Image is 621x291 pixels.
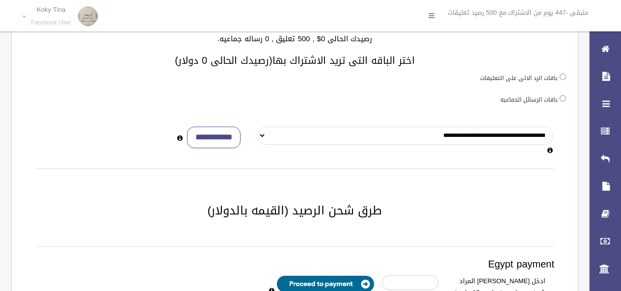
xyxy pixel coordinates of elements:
small: Facebook User [31,19,71,26]
p: Koky Tina [31,6,71,13]
h2: طرق شحن الرصيد (القيمه بالدولار) [24,204,566,217]
label: باقات الرد الالى على التعليقات [480,73,558,83]
h3: Egypt payment [35,259,554,269]
h3: اختر الباقه التى تريد الاشتراك بها(رصيدك الحالى 0 دولار) [24,55,566,66]
label: باقات الرسائل الجماعيه [500,94,558,105]
h4: رصيدك الحالى 0$ , 500 تعليق , 0 رساله جماعيه. [24,35,566,43]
